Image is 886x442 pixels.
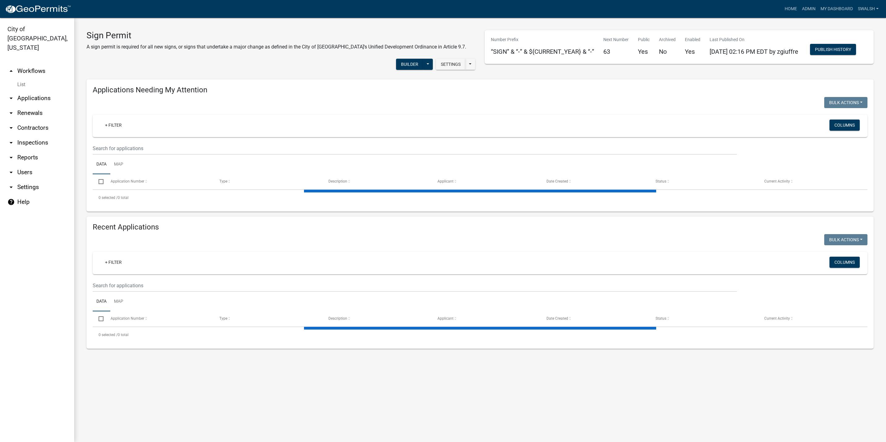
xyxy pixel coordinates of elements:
[649,311,758,326] datatable-header-cell: Status
[491,48,594,55] h5: “SIGN” & “-” & ${CURRENT_YEAR} & “-”
[93,292,110,312] a: Data
[7,124,15,132] i: arrow_drop_down
[110,292,127,312] a: Map
[213,174,323,189] datatable-header-cell: Type
[758,311,867,326] datatable-header-cell: Current Activity
[758,174,867,189] datatable-header-cell: Current Activity
[764,316,790,321] span: Current Activity
[436,59,466,70] button: Settings
[656,179,666,183] span: Status
[219,316,227,321] span: Type
[7,183,15,191] i: arrow_drop_down
[800,3,818,15] a: Admin
[93,155,110,175] a: Data
[659,36,676,43] p: Archived
[219,179,227,183] span: Type
[323,174,432,189] datatable-header-cell: Description
[659,48,676,55] h5: No
[99,196,118,200] span: 0 selected /
[93,311,104,326] datatable-header-cell: Select
[810,44,856,55] button: Publish History
[93,279,737,292] input: Search for applications
[104,311,213,326] datatable-header-cell: Application Number
[396,59,423,70] button: Builder
[104,174,213,189] datatable-header-cell: Application Number
[829,257,860,268] button: Columns
[86,43,466,51] p: A sign permit is required for all new signs, or signs that undertake a major change as defined in...
[824,234,867,245] button: Bulk Actions
[818,3,855,15] a: My Dashboard
[432,174,541,189] datatable-header-cell: Applicant
[824,97,867,108] button: Bulk Actions
[93,327,867,343] div: 0 total
[855,3,881,15] a: swalsh
[7,139,15,146] i: arrow_drop_down
[810,48,856,53] wm-modal-confirm: Workflow Publish History
[685,36,700,43] p: Enabled
[7,154,15,161] i: arrow_drop_down
[649,174,758,189] datatable-header-cell: Status
[7,95,15,102] i: arrow_drop_down
[432,311,541,326] datatable-header-cell: Applicant
[99,333,118,337] span: 0 selected /
[328,316,347,321] span: Description
[111,316,144,321] span: Application Number
[685,48,700,55] h5: Yes
[603,36,629,43] p: Next Number
[7,109,15,117] i: arrow_drop_down
[437,179,454,183] span: Applicant
[93,174,104,189] datatable-header-cell: Select
[7,198,15,206] i: help
[764,179,790,183] span: Current Activity
[110,155,127,175] a: Map
[710,48,798,55] span: [DATE] 02:16 PM EDT by zgiuffre
[546,179,568,183] span: Date Created
[7,67,15,75] i: arrow_drop_up
[7,169,15,176] i: arrow_drop_down
[93,86,867,95] h4: Applications Needing My Attention
[491,36,594,43] p: Number Prefix
[100,120,127,131] a: + Filter
[86,30,466,41] h3: Sign Permit
[541,311,650,326] datatable-header-cell: Date Created
[656,316,666,321] span: Status
[437,316,454,321] span: Applicant
[829,120,860,131] button: Columns
[323,311,432,326] datatable-header-cell: Description
[328,179,347,183] span: Description
[111,179,144,183] span: Application Number
[541,174,650,189] datatable-header-cell: Date Created
[638,36,650,43] p: Public
[546,316,568,321] span: Date Created
[100,257,127,268] a: + Filter
[93,190,867,205] div: 0 total
[93,223,867,232] h4: Recent Applications
[782,3,800,15] a: Home
[603,48,629,55] h5: 63
[638,48,650,55] h5: Yes
[213,311,323,326] datatable-header-cell: Type
[710,36,798,43] p: Last Published On
[93,142,737,155] input: Search for applications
